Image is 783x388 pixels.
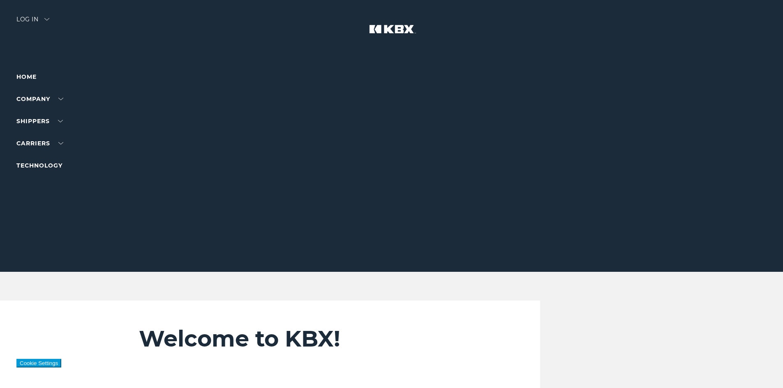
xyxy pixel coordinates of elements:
[16,16,49,28] div: Log in
[361,16,423,53] img: kbx logo
[44,18,49,21] img: arrow
[16,95,63,103] a: Company
[16,73,37,80] a: Home
[16,162,62,169] a: Technology
[16,359,61,367] button: Cookie Settings
[16,117,63,125] a: SHIPPERS
[16,140,63,147] a: Carriers
[139,325,491,352] h2: Welcome to KBX!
